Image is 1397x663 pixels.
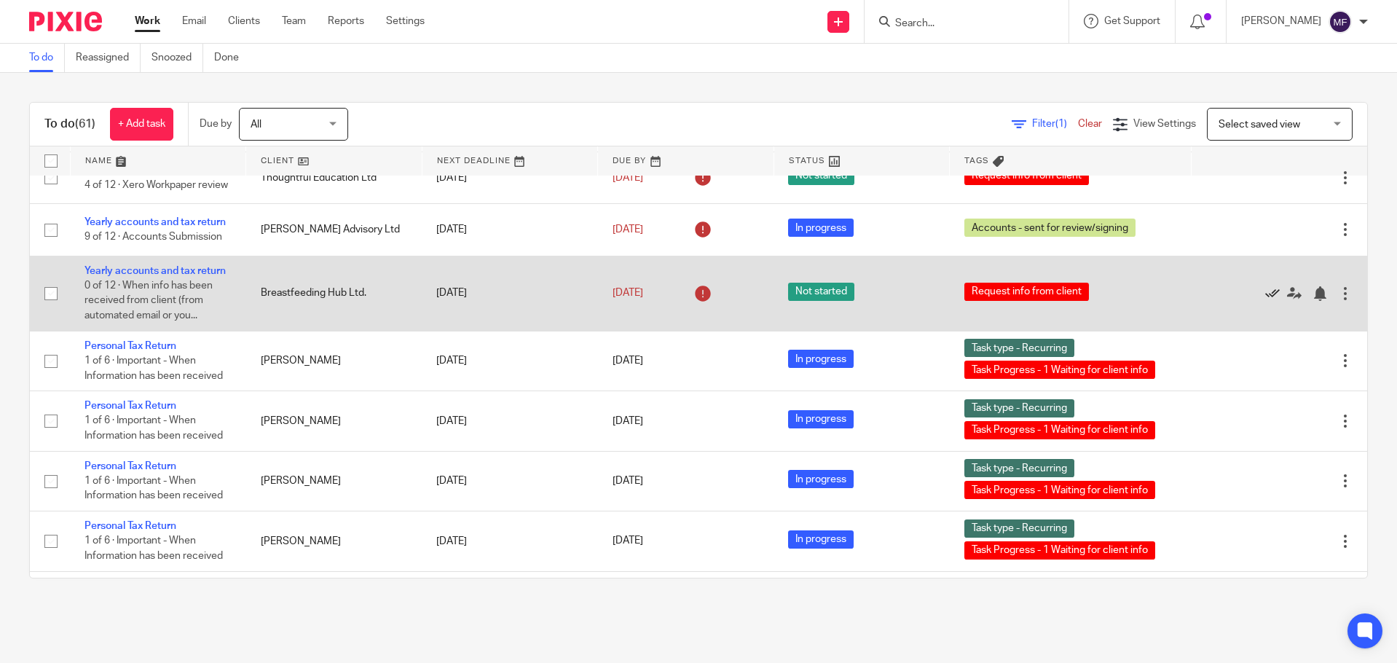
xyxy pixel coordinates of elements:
td: Thoughtful Education Ltd [246,152,422,203]
span: In progress [788,530,854,549]
span: Accounts - sent for review/signing [964,219,1136,237]
a: Settings [386,14,425,28]
span: [DATE] [613,476,643,486]
span: All [251,119,261,130]
span: 1 of 6 · Important - When Information has been received [84,536,223,562]
span: 1 of 6 · Important - When Information has been received [84,476,223,501]
span: Get Support [1104,16,1160,26]
a: Mark as done [1265,286,1287,300]
span: [DATE] [613,224,643,235]
img: svg%3E [1329,10,1352,34]
td: [DATE] [422,256,598,331]
a: Reports [328,14,364,28]
p: Due by [200,117,232,131]
span: Filter [1032,119,1078,129]
span: 1 of 6 · Important - When Information has been received [84,416,223,442]
a: Clear [1078,119,1102,129]
span: In progress [788,350,854,368]
span: Task Progress - 1 Waiting for client info [964,361,1155,379]
span: [DATE] [613,288,643,298]
span: Request info from client [964,283,1089,301]
span: Not started [788,283,854,301]
span: [DATE] [613,356,643,366]
a: Work [135,14,160,28]
td: [DATE] [422,152,598,203]
span: 1 of 6 · Important - When Information has been received [84,356,223,381]
span: Task type - Recurring [964,459,1074,477]
a: To do [29,44,65,72]
span: Task type - Recurring [964,399,1074,417]
td: [DATE] [422,571,598,631]
a: + Add task [110,108,173,141]
a: Yearly accounts and tax return [84,217,226,227]
span: [DATE] [613,536,643,546]
a: Team [282,14,306,28]
td: [PERSON_NAME] [246,571,422,631]
h1: To do [44,117,95,132]
input: Search [894,17,1025,31]
span: 0 of 12 · When info has been received from client (from automated email or you... [84,280,213,321]
a: Personal Tax Return [84,461,176,471]
a: Snoozed [151,44,203,72]
a: Personal Tax Return [84,521,176,531]
a: Clients [228,14,260,28]
td: [DATE] [422,451,598,511]
span: Tags [964,157,989,165]
span: [DATE] [613,416,643,426]
td: [DATE] [422,391,598,451]
td: [DATE] [422,511,598,571]
a: Email [182,14,206,28]
img: Pixie [29,12,102,31]
td: [DATE] [422,331,598,391]
span: Task Progress - 1 Waiting for client info [964,481,1155,499]
a: Reassigned [76,44,141,72]
span: Task type - Recurring [964,519,1074,538]
p: [PERSON_NAME] [1241,14,1321,28]
td: [PERSON_NAME] [246,511,422,571]
span: (61) [75,118,95,130]
span: 9 of 12 · Accounts Submission [84,232,222,243]
td: Breastfeeding Hub Ltd. [246,256,422,331]
span: Request info from client [964,167,1089,185]
span: [DATE] [613,173,643,183]
span: Task Progress - 1 Waiting for client info [964,421,1155,439]
span: In progress [788,470,854,488]
span: In progress [788,410,854,428]
td: [PERSON_NAME] [246,451,422,511]
span: View Settings [1133,119,1196,129]
td: [DATE] [422,204,598,256]
span: Select saved view [1219,119,1300,130]
span: (1) [1055,119,1067,129]
span: In progress [788,219,854,237]
td: [PERSON_NAME] Advisory Ltd [246,204,422,256]
td: [PERSON_NAME] [246,331,422,391]
span: Task type - Recurring [964,339,1074,357]
a: Yearly accounts and tax return [84,266,226,276]
a: Personal Tax Return [84,401,176,411]
span: Not started [788,167,854,185]
a: Done [214,44,250,72]
a: Personal Tax Return [84,341,176,351]
td: [PERSON_NAME] [246,391,422,451]
span: 4 of 12 · Xero Workpaper review [84,180,228,190]
span: Task Progress - 1 Waiting for client info [964,541,1155,560]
